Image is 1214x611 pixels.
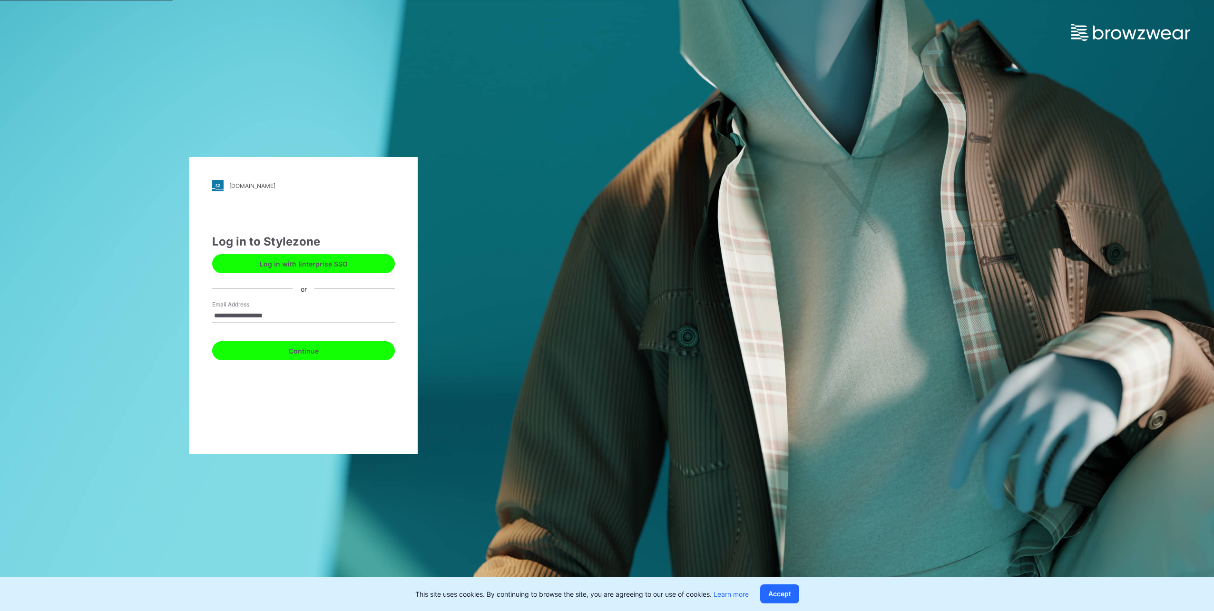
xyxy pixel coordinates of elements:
div: [DOMAIN_NAME] [229,182,275,189]
button: Accept [760,584,799,603]
a: Learn more [714,590,749,598]
img: browzwear-logo.e42bd6dac1945053ebaf764b6aa21510.svg [1071,24,1190,41]
p: This site uses cookies. By continuing to browse the site, you are agreeing to our use of cookies. [415,589,749,599]
button: Continue [212,341,395,360]
a: [DOMAIN_NAME] [212,180,395,191]
label: Email Address [212,300,279,309]
div: Log in to Stylezone [212,233,395,250]
div: or [293,284,314,294]
img: stylezone-logo.562084cfcfab977791bfbf7441f1a819.svg [212,180,224,191]
button: Log in with Enterprise SSO [212,254,395,273]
